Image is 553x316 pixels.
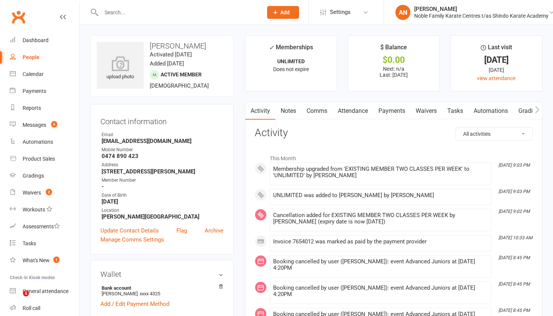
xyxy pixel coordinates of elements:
div: Noble Family Karate Centres t/as Shindo Karate Academy [414,12,548,19]
a: Dashboard [10,32,79,49]
div: Booking cancelled by user ([PERSON_NAME]): event Advanced Juniors at [DATE] 4:20PM [273,285,488,298]
a: Workouts [10,201,79,218]
div: Invoice 7654012 was marked as paid by the payment provider [273,239,488,245]
button: Add [267,6,299,19]
i: [DATE] 9:03 PM [498,163,530,168]
a: Automations [10,134,79,150]
div: Gradings [23,173,44,179]
a: Add / Edit Payment Method [100,299,169,308]
iframe: Intercom live chat [8,290,26,308]
div: [DATE] [457,56,535,64]
strong: [DATE] [102,198,223,205]
div: upload photo [97,56,144,81]
a: Update Contact Details [100,226,159,235]
li: [PERSON_NAME] [100,284,223,298]
div: [DATE] [457,66,535,74]
div: $ Balance [380,43,407,56]
a: Calendar [10,66,79,83]
strong: [PERSON_NAME][GEOGRAPHIC_DATA] [102,213,223,220]
i: [DATE] 8:45 PM [498,255,530,260]
a: view attendance [477,75,515,81]
p: Next: n/a Last: [DATE] [355,66,433,78]
span: xxxx 4325 [140,291,160,296]
a: Automations [468,102,513,120]
div: People [23,54,39,60]
time: Activated [DATE] [150,51,192,58]
strong: 0474 890 423 [102,153,223,160]
div: Date of Birth [102,192,223,199]
a: Waivers 2 [10,184,79,201]
i: [DATE] 8:45 PM [498,281,530,287]
a: Comms [301,102,333,120]
a: Activity [245,102,275,120]
a: Tasks [442,102,468,120]
a: Payments [373,102,410,120]
a: Tasks [10,235,79,252]
a: Attendance [333,102,373,120]
div: $0.00 [355,56,433,64]
i: [DATE] 10:33 AM [498,235,532,240]
a: Manage Comms Settings [100,235,164,244]
time: Added [DATE] [150,60,184,67]
div: Calendar [23,71,44,77]
a: Gradings [10,167,79,184]
div: Mobile Number [102,146,223,153]
span: Settings [330,4,351,21]
i: [DATE] 9:02 PM [498,209,530,214]
span: 1 [53,257,59,263]
div: Last visit [481,43,512,56]
h3: Wallet [100,270,223,278]
li: This Month [255,150,533,163]
div: UNLIMITED was added to [PERSON_NAME] by [PERSON_NAME] [273,192,488,199]
strong: UNLIMITED [277,58,305,64]
span: Active member [161,71,202,77]
a: Assessments [10,218,79,235]
div: Waivers [23,190,41,196]
div: Location [102,207,223,214]
div: General attendance [23,288,68,294]
div: Payments [23,88,46,94]
a: Flag [176,226,187,235]
div: Membership upgraded from 'EXISTING MEMBER TWO CLASSES PER WEEK' to 'UNLIMITED' by [PERSON_NAME] [273,166,488,179]
a: People [10,49,79,66]
i: ✓ [269,44,274,51]
strong: Bank account [102,285,220,291]
div: Address [102,161,223,169]
div: What's New [23,257,50,263]
div: Memberships [269,43,313,56]
a: Messages 6 [10,117,79,134]
strong: - [102,183,223,190]
span: Does not expire [273,66,309,72]
i: [DATE] 9:03 PM [498,189,530,194]
strong: [EMAIL_ADDRESS][DOMAIN_NAME] [102,138,223,144]
div: Automations [23,139,53,145]
a: Product Sales [10,150,79,167]
span: 2 [46,189,52,195]
div: Tasks [23,240,36,246]
div: Booking cancelled by user ([PERSON_NAME]): event Advanced Juniors at [DATE] 4:20PM [273,258,488,271]
input: Search... [99,7,257,18]
h3: [PERSON_NAME] [97,42,227,50]
a: Archive [205,226,223,235]
div: Roll call [23,305,40,311]
span: Add [280,9,290,15]
div: Messages [23,122,46,128]
div: Workouts [23,207,45,213]
a: What's New1 [10,252,79,269]
span: 6 [51,121,57,128]
a: General attendance kiosk mode [10,283,79,300]
div: Cancellation added for EXISTING MEMBER TWO CLASSES PER WEEK by [PERSON_NAME] (expiry date is now ... [273,212,488,225]
h3: Activity [255,127,533,139]
div: Dashboard [23,37,49,43]
a: Reports [10,100,79,117]
a: Waivers [410,102,442,120]
a: Clubworx [9,8,28,26]
div: Product Sales [23,156,55,162]
strong: [STREET_ADDRESS][PERSON_NAME] [102,168,223,175]
a: Notes [275,102,301,120]
div: Assessments [23,223,60,229]
span: [DEMOGRAPHIC_DATA] [150,82,209,89]
div: Reports [23,105,41,111]
div: AN [395,5,410,20]
div: Email [102,131,223,138]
